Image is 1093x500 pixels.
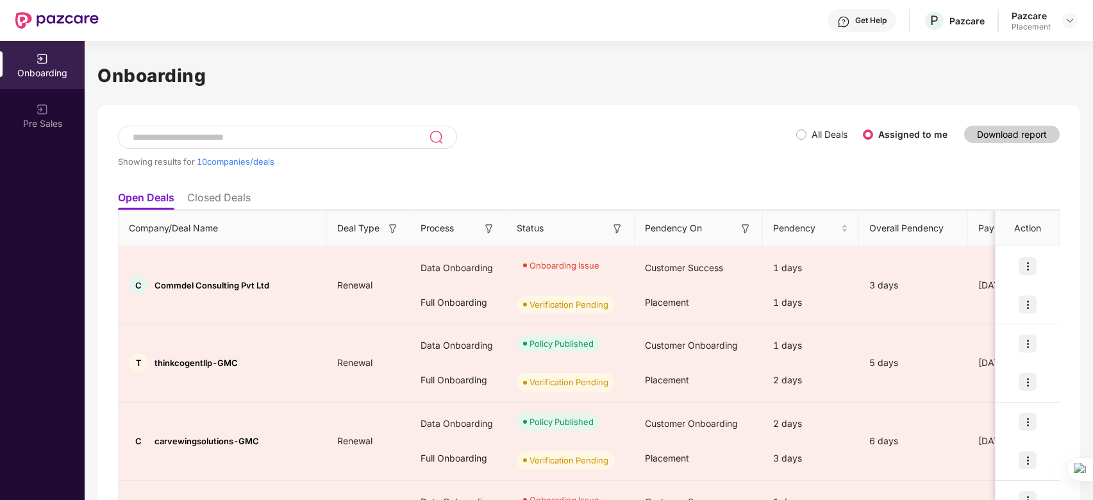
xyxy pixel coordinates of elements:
[968,211,1064,246] th: Payment Done
[410,251,506,285] div: Data Onboarding
[739,222,752,235] img: svg+xml;base64,PHN2ZyB3aWR0aD0iMTYiIGhlaWdodD0iMTYiIHZpZXdCb3g9IjAgMCAxNiAxNiIgZmlsbD0ibm9uZSIgeG...
[859,434,968,448] div: 6 days
[1019,257,1037,275] img: icon
[154,280,269,290] span: Commdel Consulting Pvt Ltd
[645,297,689,308] span: Placement
[645,340,738,351] span: Customer Onboarding
[968,434,1064,448] div: [DATE]
[763,406,859,441] div: 2 days
[645,453,689,463] span: Placement
[763,211,859,246] th: Pendency
[530,454,608,467] div: Verification Pending
[410,441,506,476] div: Full Onboarding
[327,279,383,290] span: Renewal
[129,353,148,372] div: T
[97,62,1080,90] h1: Onboarding
[855,15,887,26] div: Get Help
[859,211,968,246] th: Overall Pendency
[327,435,383,446] span: Renewal
[118,156,796,167] div: Showing results for
[859,356,968,370] div: 5 days
[611,222,624,235] img: svg+xml;base64,PHN2ZyB3aWR0aD0iMTYiIGhlaWdodD0iMTYiIHZpZXdCb3g9IjAgMCAxNiAxNiIgZmlsbD0ibm9uZSIgeG...
[530,415,594,428] div: Policy Published
[410,285,506,320] div: Full Onboarding
[645,262,723,273] span: Customer Success
[15,12,99,29] img: New Pazcare Logo
[327,357,383,368] span: Renewal
[483,222,496,235] img: svg+xml;base64,PHN2ZyB3aWR0aD0iMTYiIGhlaWdodD0iMTYiIHZpZXdCb3g9IjAgMCAxNiAxNiIgZmlsbD0ibm9uZSIgeG...
[837,15,850,28] img: svg+xml;base64,PHN2ZyBpZD0iSGVscC0zMngzMiIgeG1sbnM9Imh0dHA6Ly93d3cudzMub3JnLzIwMDAvc3ZnIiB3aWR0aD...
[1019,451,1037,469] img: icon
[154,358,238,368] span: thinkcogentllp-GMC
[968,356,1064,370] div: [DATE]
[154,436,259,446] span: carvewingsolutions-GMC
[410,406,506,441] div: Data Onboarding
[129,431,148,451] div: C
[1012,10,1051,22] div: Pazcare
[197,156,274,167] span: 10 companies/deals
[949,15,985,27] div: Pazcare
[429,129,444,145] img: svg+xml;base64,PHN2ZyB3aWR0aD0iMjQiIGhlaWdodD0iMjUiIHZpZXdCb3g9IjAgMCAyNCAyNSIgZmlsbD0ibm9uZSIgeG...
[517,221,544,235] span: Status
[530,337,594,350] div: Policy Published
[530,298,608,311] div: Verification Pending
[36,53,49,65] img: svg+xml;base64,PHN2ZyB3aWR0aD0iMjAiIGhlaWdodD0iMjAiIHZpZXdCb3g9IjAgMCAyMCAyMCIgZmlsbD0ibm9uZSIgeG...
[812,129,847,140] label: All Deals
[187,191,251,210] li: Closed Deals
[410,363,506,397] div: Full Onboarding
[1019,335,1037,353] img: icon
[36,103,49,116] img: svg+xml;base64,PHN2ZyB3aWR0aD0iMjAiIGhlaWdodD0iMjAiIHZpZXdCb3g9IjAgMCAyMCAyMCIgZmlsbD0ibm9uZSIgeG...
[930,13,939,28] span: P
[1019,373,1037,391] img: icon
[763,363,859,397] div: 2 days
[763,251,859,285] div: 1 days
[878,129,947,140] label: Assigned to me
[530,259,599,272] div: Onboarding Issue
[645,374,689,385] span: Placement
[421,221,454,235] span: Process
[129,276,148,295] div: C
[859,278,968,292] div: 3 days
[763,441,859,476] div: 3 days
[645,418,738,429] span: Customer Onboarding
[1019,296,1037,313] img: icon
[1012,22,1051,32] div: Placement
[530,376,608,388] div: Verification Pending
[763,328,859,363] div: 1 days
[387,222,399,235] img: svg+xml;base64,PHN2ZyB3aWR0aD0iMTYiIGhlaWdodD0iMTYiIHZpZXdCb3g9IjAgMCAxNiAxNiIgZmlsbD0ibm9uZSIgeG...
[337,221,380,235] span: Deal Type
[964,126,1060,143] button: Download report
[1065,15,1075,26] img: svg+xml;base64,PHN2ZyBpZD0iRHJvcGRvd24tMzJ4MzIiIHhtbG5zPSJodHRwOi8vd3d3LnczLm9yZy8yMDAwL3N2ZyIgd2...
[119,211,327,246] th: Company/Deal Name
[763,285,859,320] div: 1 days
[996,211,1060,246] th: Action
[978,221,1044,235] span: Payment Done
[1019,413,1037,431] img: icon
[645,221,702,235] span: Pendency On
[968,278,1064,292] div: [DATE]
[410,328,506,363] div: Data Onboarding
[118,191,174,210] li: Open Deals
[773,221,839,235] span: Pendency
